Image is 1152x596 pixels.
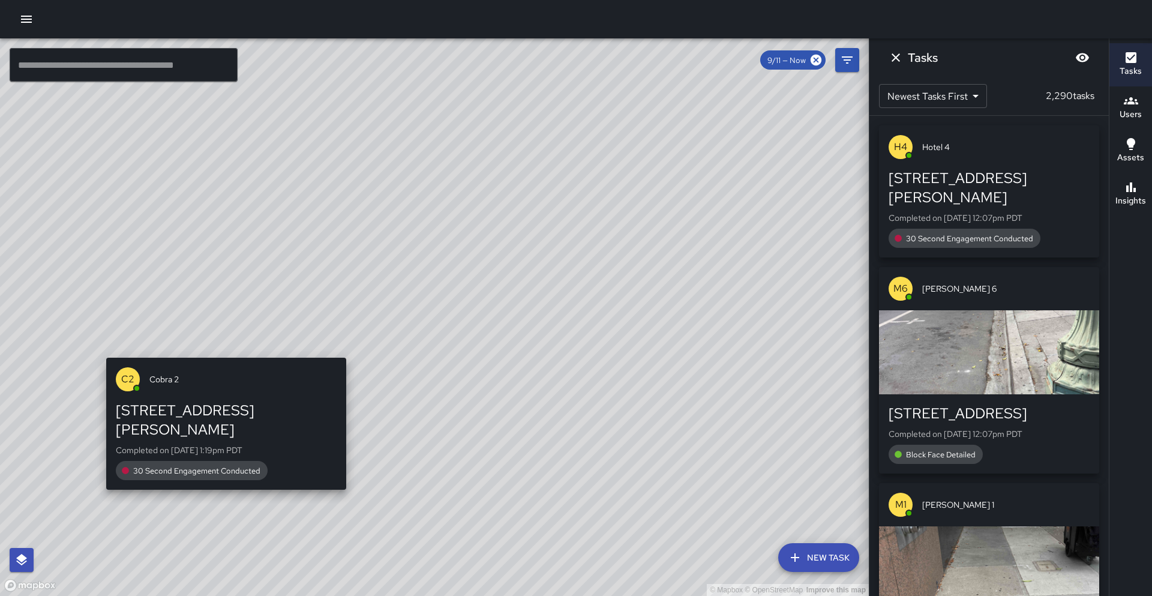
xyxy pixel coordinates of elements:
p: C2 [121,372,134,387]
button: Dismiss [884,46,908,70]
p: Completed on [DATE] 12:07pm PDT [889,428,1090,440]
p: Completed on [DATE] 12:07pm PDT [889,212,1090,224]
p: H4 [894,140,907,154]
div: 9/11 — Now [760,50,826,70]
button: Insights [1109,173,1152,216]
button: H4Hotel 4[STREET_ADDRESS][PERSON_NAME]Completed on [DATE] 12:07pm PDT30 Second Engagement Conducted [879,125,1099,257]
button: Filters [835,48,859,72]
button: Blur [1070,46,1094,70]
div: Newest Tasks First [879,84,987,108]
button: New Task [778,543,859,572]
span: Hotel 4 [922,141,1090,153]
p: M6 [893,281,908,296]
div: [STREET_ADDRESS][PERSON_NAME] [116,401,337,439]
div: [STREET_ADDRESS] [889,404,1090,423]
div: [STREET_ADDRESS][PERSON_NAME] [889,169,1090,207]
button: Users [1109,86,1152,130]
span: 30 Second Engagement Conducted [126,466,268,476]
h6: Assets [1117,151,1144,164]
h6: Insights [1115,194,1146,208]
button: C2Cobra 2[STREET_ADDRESS][PERSON_NAME]Completed on [DATE] 1:19pm PDT30 Second Engagement Conducted [106,358,346,490]
button: Tasks [1109,43,1152,86]
span: 9/11 — Now [760,55,813,65]
h6: Tasks [1120,65,1142,78]
button: Assets [1109,130,1152,173]
p: M1 [895,498,907,512]
span: Cobra 2 [149,373,337,385]
p: 2,290 tasks [1041,89,1099,103]
span: [PERSON_NAME] 6 [922,283,1090,295]
h6: Tasks [908,48,938,67]
button: M6[PERSON_NAME] 6[STREET_ADDRESS]Completed on [DATE] 12:07pm PDTBlock Face Detailed [879,267,1099,474]
span: Block Face Detailed [899,450,983,460]
h6: Users [1120,108,1142,121]
span: 30 Second Engagement Conducted [899,233,1040,244]
p: Completed on [DATE] 1:19pm PDT [116,444,337,456]
span: [PERSON_NAME] 1 [922,499,1090,511]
